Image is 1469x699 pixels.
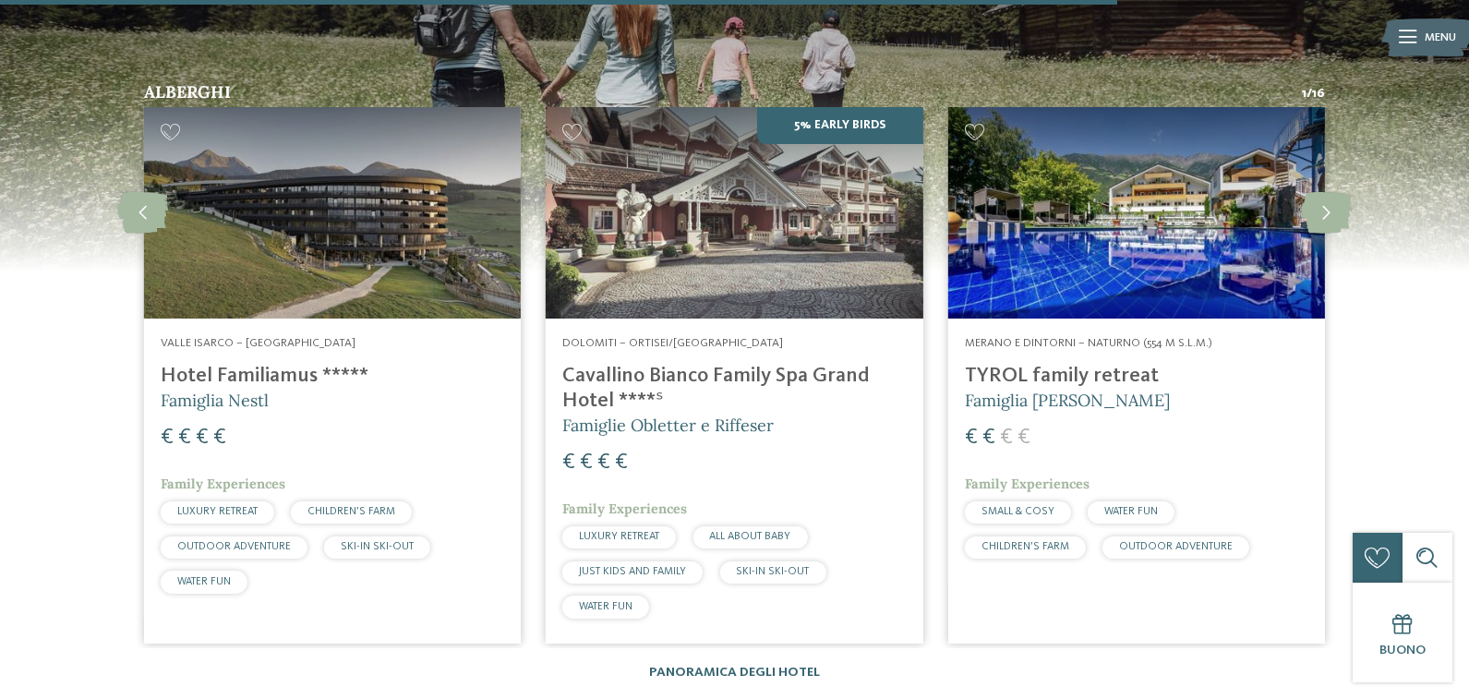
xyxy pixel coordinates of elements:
[546,107,922,645] a: Hotel per neonati in Alto Adige per una vacanza di relax 5% Early Birds Dolomiti – Ortisei/[GEOGR...
[597,452,610,474] span: €
[341,541,414,552] span: SKI-IN SKI-OUT
[965,390,1170,411] span: Famiglia [PERSON_NAME]
[144,81,231,102] span: Alberghi
[649,666,820,679] a: Panoramica degli hotel
[177,576,231,587] span: WATER FUN
[1119,541,1233,552] span: OUTDOOR ADVENTURE
[546,107,922,319] img: Family Spa Grand Hotel Cavallino Bianco ****ˢ
[981,541,1069,552] span: CHILDREN’S FARM
[965,364,1308,389] h4: TYROL family retreat
[177,541,291,552] span: OUTDOOR ADVENTURE
[615,452,628,474] span: €
[562,500,687,517] span: Family Experiences
[1302,84,1306,102] span: 1
[1306,84,1312,102] span: /
[981,506,1054,517] span: SMALL & COSY
[161,337,355,349] span: Valle Isarco – [GEOGRAPHIC_DATA]
[144,107,521,319] img: Hotel per neonati in Alto Adige per una vacanza di relax
[579,566,686,577] span: JUST KIDS AND FAMILY
[1353,583,1452,682] a: Buono
[1379,644,1426,657] span: Buono
[562,364,906,414] h4: Cavallino Bianco Family Spa Grand Hotel ****ˢ
[579,601,632,612] span: WATER FUN
[965,476,1090,492] span: Family Experiences
[1000,427,1013,449] span: €
[562,337,783,349] span: Dolomiti – Ortisei/[GEOGRAPHIC_DATA]
[1017,427,1030,449] span: €
[579,531,659,542] span: LUXURY RETREAT
[196,427,209,449] span: €
[177,506,258,517] span: LUXURY RETREAT
[709,531,790,542] span: ALL ABOUT BABY
[161,476,285,492] span: Family Experiences
[213,427,226,449] span: €
[562,452,575,474] span: €
[580,452,593,474] span: €
[144,107,521,645] a: Hotel per neonati in Alto Adige per una vacanza di relax Valle Isarco – [GEOGRAPHIC_DATA] Hotel F...
[965,427,978,449] span: €
[1104,506,1158,517] span: WATER FUN
[178,427,191,449] span: €
[562,415,774,436] span: Famiglie Obletter e Riffeser
[161,427,174,449] span: €
[965,337,1212,349] span: Merano e dintorni – Naturno (554 m s.l.m.)
[948,107,1325,319] img: Familien Wellness Residence Tyrol ****
[982,427,995,449] span: €
[307,506,395,517] span: CHILDREN’S FARM
[736,566,809,577] span: SKI-IN SKI-OUT
[161,390,269,411] span: Famiglia Nestl
[1312,84,1325,102] span: 16
[948,107,1325,645] a: Hotel per neonati in Alto Adige per una vacanza di relax Merano e dintorni – Naturno (554 m s.l.m...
